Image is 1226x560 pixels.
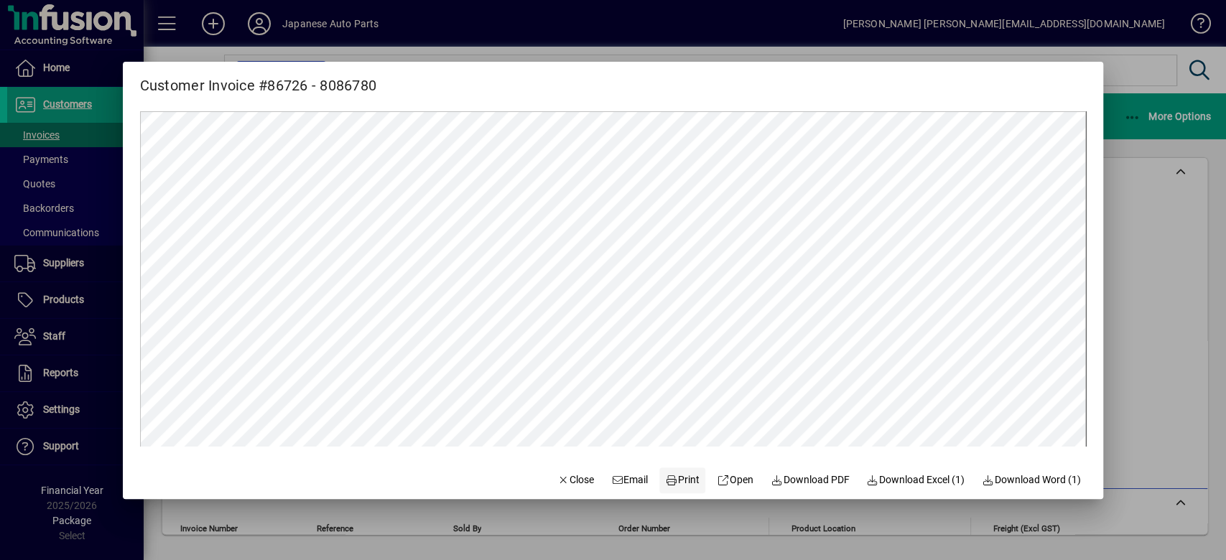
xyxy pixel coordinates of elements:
span: Email [611,472,649,487]
span: Download Excel (1) [866,472,965,487]
button: Download Excel (1) [860,467,970,493]
a: Open [711,467,759,493]
button: Print [659,467,705,493]
button: Email [605,467,654,493]
span: Open [717,472,753,487]
button: Close [551,467,600,493]
a: Download PDF [765,467,855,493]
h2: Customer Invoice #86726 - 8086780 [123,62,394,97]
span: Print [666,472,700,487]
button: Download Word (1) [976,467,1087,493]
span: Download Word (1) [982,472,1081,487]
span: Close [557,472,594,487]
span: Download PDF [771,472,850,487]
